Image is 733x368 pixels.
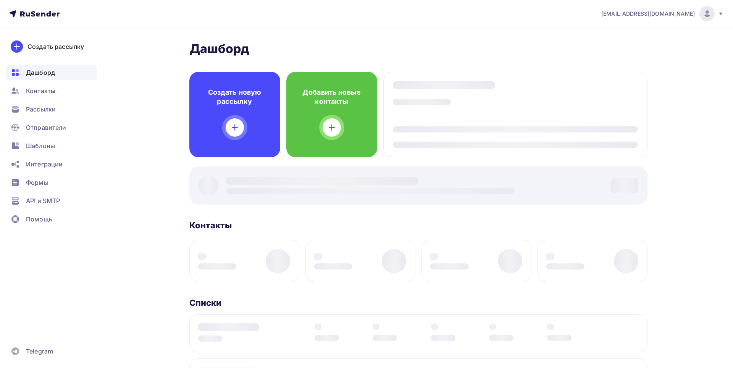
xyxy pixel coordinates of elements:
[189,220,232,231] h3: Контакты
[6,102,97,117] a: Рассылки
[189,297,222,308] h3: Списки
[6,175,97,190] a: Формы
[26,105,56,114] span: Рассылки
[27,42,84,51] div: Создать рассылку
[189,41,647,56] h2: Дашборд
[6,120,97,135] a: Отправители
[299,88,365,106] h4: Добавить новые контакты
[26,123,66,132] span: Отправители
[6,65,97,80] a: Дашборд
[601,6,724,21] a: [EMAIL_ADDRESS][DOMAIN_NAME]
[6,138,97,153] a: Шаблоны
[26,215,52,224] span: Помощь
[26,141,55,150] span: Шаблоны
[26,178,48,187] span: Формы
[202,88,268,106] h4: Создать новую рассылку
[26,68,55,77] span: Дашборд
[26,160,63,169] span: Интеграции
[6,83,97,98] a: Контакты
[26,196,60,205] span: API и SMTP
[26,86,55,95] span: Контакты
[26,347,53,356] span: Telegram
[601,10,695,18] span: [EMAIL_ADDRESS][DOMAIN_NAME]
